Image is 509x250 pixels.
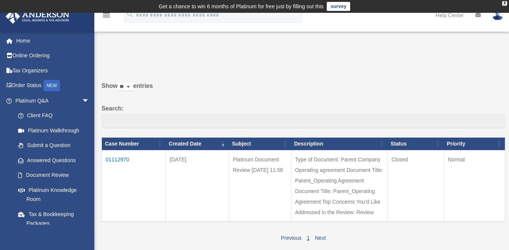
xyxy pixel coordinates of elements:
[5,93,97,108] a: Platinum Q&Aarrow_drop_down
[444,137,505,150] th: Priority: activate to sort column ascending
[166,150,229,222] td: [DATE]
[159,2,324,11] div: Get a chance to win 6 months of Platinum for free just by filling out this
[101,103,505,128] label: Search:
[101,81,505,99] label: Show entries
[11,138,97,153] a: Submit a Question
[281,235,301,241] a: Previous
[102,13,111,20] a: menu
[5,48,101,63] a: Online Ordering
[492,9,503,20] img: User Pic
[102,137,166,150] th: Case Number: activate to sort column ascending
[11,207,97,231] a: Tax & Bookkeeping Packages
[444,150,505,222] td: Normal
[291,150,388,222] td: Type of Document: Parent Company Operating agreement Document Title: Parent_Operating Agreement D...
[229,137,291,150] th: Subject: activate to sort column ascending
[11,108,97,123] a: Client FAQ
[3,9,72,24] img: Anderson Advisors Platinum Portal
[5,63,101,78] a: Tax Organizers
[5,33,101,48] a: Home
[102,11,111,20] i: menu
[126,10,134,18] i: search
[102,150,166,222] td: 01112970
[101,114,505,128] input: Search:
[166,137,229,150] th: Created Date: activate to sort column ascending
[11,168,97,183] a: Document Review
[388,150,444,222] td: Closed
[315,235,326,241] a: Next
[307,235,310,241] a: 1
[229,150,291,222] td: Platinum Document Review [DATE] 11:58
[5,78,101,94] a: Order StatusNEW
[388,137,444,150] th: Status: activate to sort column ascending
[327,2,350,11] a: survey
[118,83,133,91] select: Showentries
[502,1,507,6] div: close
[11,183,97,207] a: Platinum Knowledge Room
[82,93,97,109] span: arrow_drop_down
[43,80,60,91] div: NEW
[11,123,97,138] a: Platinum Walkthrough
[291,137,388,150] th: Description: activate to sort column ascending
[11,153,93,168] a: Answered Questions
